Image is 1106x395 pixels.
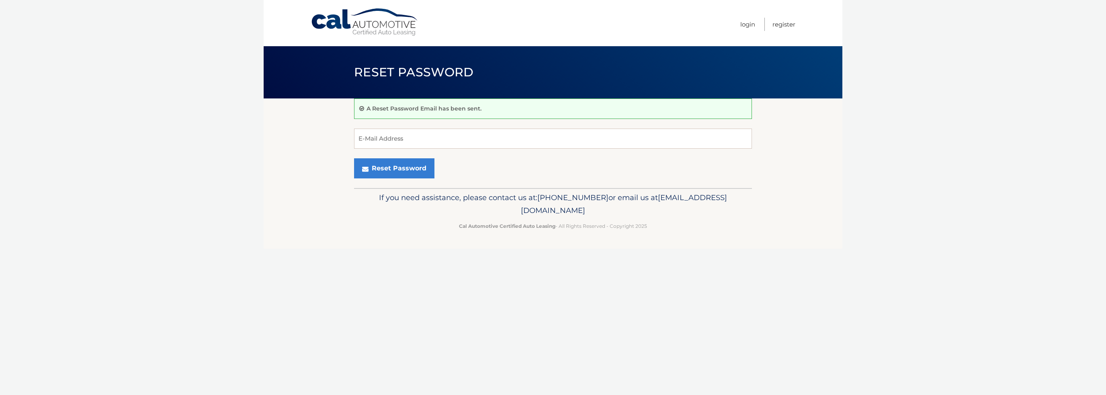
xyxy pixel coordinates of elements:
[772,18,795,31] a: Register
[459,223,555,229] strong: Cal Automotive Certified Auto Leasing
[521,193,727,215] span: [EMAIL_ADDRESS][DOMAIN_NAME]
[354,158,434,178] button: Reset Password
[359,222,747,230] p: - All Rights Reserved - Copyright 2025
[359,191,747,217] p: If you need assistance, please contact us at: or email us at
[354,129,752,149] input: E-Mail Address
[367,105,481,112] p: A Reset Password Email has been sent.
[354,65,473,80] span: Reset Password
[740,18,755,31] a: Login
[537,193,608,202] span: [PHONE_NUMBER]
[311,8,419,37] a: Cal Automotive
